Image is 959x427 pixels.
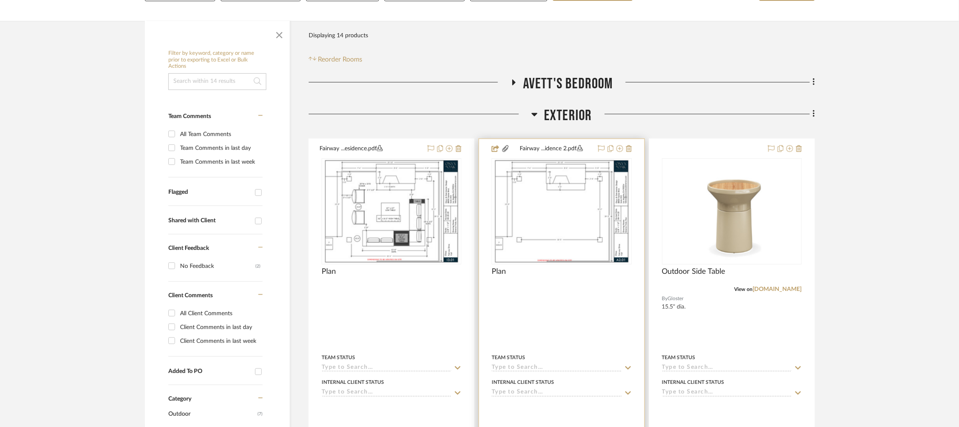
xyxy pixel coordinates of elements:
[320,144,423,154] button: Fairway ...esidence.pdf
[180,334,260,347] div: Client Comments in last week
[683,159,781,264] img: Outdoor Side Table
[168,189,251,196] div: Flagged
[492,159,631,264] div: 0
[324,159,459,264] img: Plan
[662,389,792,397] input: Type to Search…
[492,389,621,397] input: Type to Search…
[168,292,213,298] span: Client Comments
[523,75,613,93] span: Avett's Bedroom
[494,159,629,264] img: Plan
[322,378,384,386] div: Internal Client Status
[322,364,451,372] input: Type to Search…
[318,54,363,64] span: Reorder Rooms
[492,364,621,372] input: Type to Search…
[180,259,255,273] div: No Feedback
[258,407,263,421] span: (7)
[322,354,355,361] div: Team Status
[492,354,525,361] div: Team Status
[168,73,266,90] input: Search within 14 results
[662,295,668,303] span: By
[309,54,363,64] button: Reorder Rooms
[255,259,260,273] div: (2)
[180,127,260,141] div: All Team Comments
[322,159,461,264] div: 0
[322,267,336,276] span: Plan
[180,155,260,168] div: Team Comments in last week
[735,287,753,292] span: View on
[180,306,260,320] div: All Client Comments
[168,50,266,70] h6: Filter by keyword, category or name prior to exporting to Excel or Bulk Actions
[168,113,211,119] span: Team Comments
[662,354,696,361] div: Team Status
[168,245,209,251] span: Client Feedback
[662,364,792,372] input: Type to Search…
[668,295,684,303] span: Gloster
[662,378,724,386] div: Internal Client Status
[180,320,260,334] div: Client Comments in last day
[492,378,554,386] div: Internal Client Status
[510,144,593,154] button: Fairway ...idence 2.pdf
[309,27,368,44] div: Displaying 14 products
[663,159,802,264] div: 0
[492,267,506,276] span: Plan
[322,389,451,397] input: Type to Search…
[271,25,288,42] button: Close
[180,141,260,154] div: Team Comments in last day
[662,267,726,276] span: Outdoor Side Table
[168,395,191,402] span: Category
[168,407,255,421] span: Outdoor
[168,368,251,375] div: Added To PO
[753,286,802,292] a: [DOMAIN_NAME]
[168,217,251,224] div: Shared with Client
[544,107,592,125] span: Exterior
